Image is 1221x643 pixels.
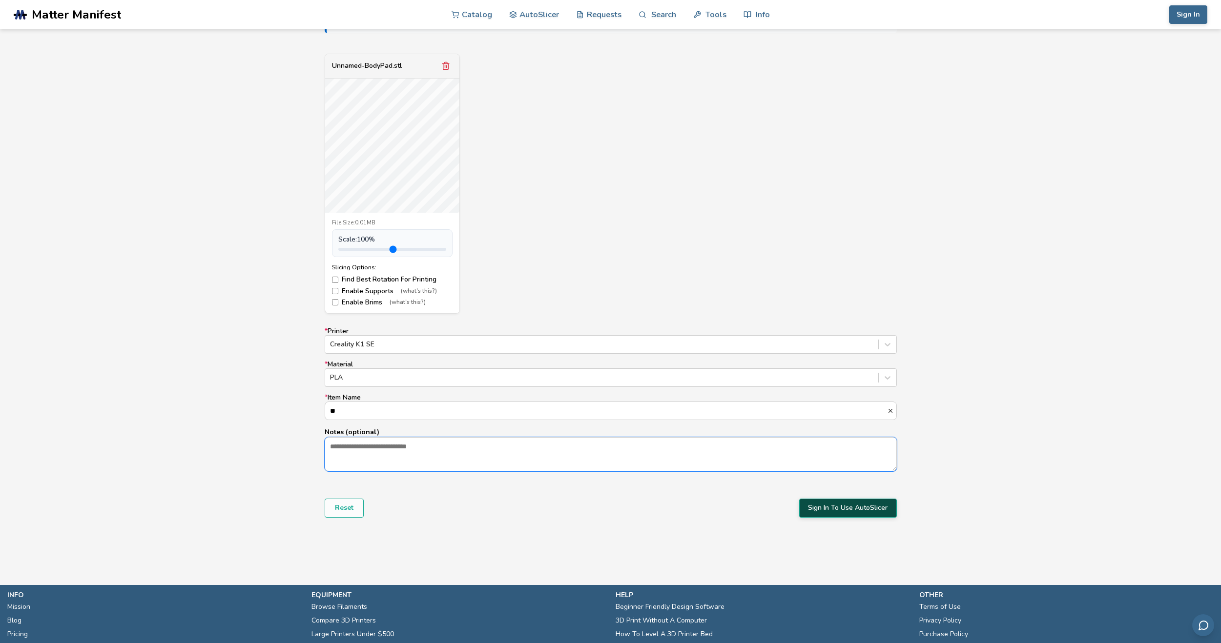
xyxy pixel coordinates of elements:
[439,59,453,73] button: Remove model
[332,62,402,70] div: Unnamed-BodyPad.stl
[616,614,707,627] a: 3D Print Without A Computer
[338,236,375,243] span: Scale: 100 %
[325,361,897,387] label: Material
[7,590,302,600] p: info
[332,288,338,294] input: Enable Supports(what's this?)
[1192,614,1214,636] button: Send feedback via email
[919,614,961,627] a: Privacy Policy
[7,600,30,614] a: Mission
[401,288,437,295] span: (what's this?)
[616,590,910,600] p: help
[919,600,961,614] a: Terms of Use
[325,499,364,517] button: Reset
[7,627,28,641] a: Pricing
[311,600,367,614] a: Browse Filaments
[887,407,896,414] button: *Item Name
[799,499,897,517] button: Sign In To Use AutoSlicer
[325,402,887,420] input: *Item Name
[332,277,338,283] input: Find Best Rotation For Printing
[311,590,606,600] p: equipment
[332,299,338,305] input: Enable Brims(what's this?)
[325,438,896,471] textarea: Notes (optional)
[919,590,1214,600] p: other
[616,600,724,614] a: Beginner Friendly Design Software
[325,394,897,420] label: Item Name
[332,264,453,271] div: Slicing Options:
[332,299,453,306] label: Enable Brims
[390,299,426,306] span: (what's this?)
[1169,5,1207,24] button: Sign In
[332,276,453,283] label: Find Best Rotation For Printing
[919,627,968,641] a: Purchase Policy
[311,627,394,641] a: Large Printers Under $500
[325,427,897,437] p: Notes (optional)
[311,614,376,627] a: Compare 3D Printers
[32,8,121,21] span: Matter Manifest
[616,627,713,641] a: How To Level A 3D Printer Bed
[332,220,453,226] div: File Size: 0.01MB
[325,327,897,354] label: Printer
[7,614,21,627] a: Blog
[332,287,453,295] label: Enable Supports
